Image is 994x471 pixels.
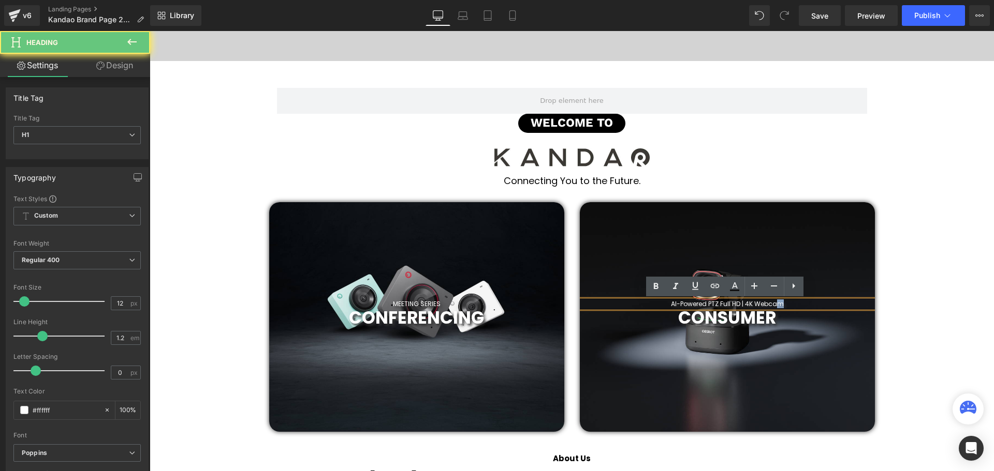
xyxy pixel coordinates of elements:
[130,335,139,341] span: em
[13,115,141,122] div: Title Tag
[430,269,725,277] h1: AI-Powered PTZ Full HD | 4K Webcam
[13,194,141,203] div: Text Styles
[969,5,990,26] button: More
[22,449,47,458] i: Poppins
[914,11,940,20] span: Publish
[48,16,133,24] span: Kandao Brand Page 2025
[21,9,34,22] div: v6
[811,10,828,21] span: Save
[13,388,141,395] div: Text Color
[902,5,965,26] button: Publish
[13,432,141,439] div: Font
[13,353,141,360] div: Letter Spacing
[403,422,441,433] b: About Us
[13,240,141,247] div: Font Weight
[13,168,56,182] div: Typography
[26,38,58,47] span: Heading
[369,83,476,102] a: Welcome to
[130,300,139,307] span: px
[33,404,99,416] input: Color
[426,5,450,26] a: Desktop
[845,5,898,26] a: Preview
[13,88,44,102] div: Title Tag
[120,269,415,277] h1: MEETING SERIES
[13,318,141,326] div: Line Height
[500,5,525,26] a: Mobile
[529,275,626,299] span: CONSUMER
[22,256,60,264] b: Regular 400
[199,275,334,299] span: CONFERENCING
[381,83,463,102] span: Welcome to
[130,369,139,376] span: px
[34,211,58,220] b: Custom
[475,5,500,26] a: Tablet
[774,5,795,26] button: Redo
[77,54,152,77] a: Design
[450,5,475,26] a: Laptop
[749,5,770,26] button: Undo
[959,436,984,461] div: Open Intercom Messenger
[170,11,194,20] span: Library
[48,5,152,13] a: Landing Pages
[150,5,201,26] a: New Library
[13,284,141,291] div: Font Size
[4,5,40,26] a: v6
[115,401,140,419] div: %
[22,131,29,139] b: H1
[857,10,885,21] span: Preview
